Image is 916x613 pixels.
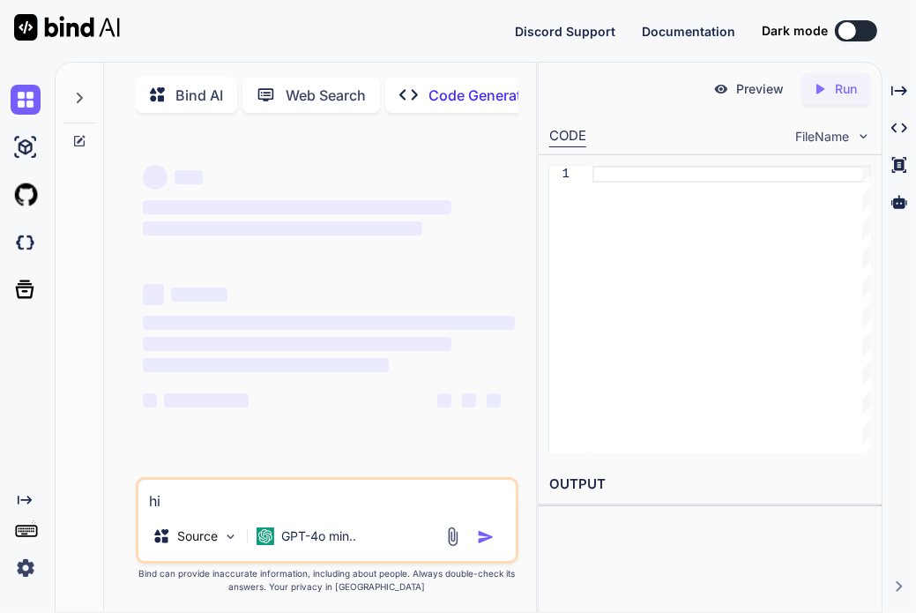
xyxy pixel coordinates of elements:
[11,553,41,583] img: settings
[11,228,41,258] img: darkCloudIdeIcon
[713,81,729,97] img: preview
[487,393,501,407] span: ‌
[11,132,41,162] img: ai-studio
[835,80,857,98] p: Run
[14,14,120,41] img: Bind AI
[549,126,586,147] div: CODE
[549,166,570,183] div: 1
[762,22,828,40] span: Dark mode
[462,393,476,407] span: ‌
[136,567,518,594] p: Bind can provide inaccurate information, including about people. Always double-check its answers....
[138,480,516,512] textarea: hi
[143,337,452,351] span: ‌
[736,80,784,98] p: Preview
[143,393,157,407] span: ‌
[281,527,356,545] p: GPT-4o min..
[143,221,422,235] span: ‌
[286,85,366,106] p: Web Search
[143,284,164,305] span: ‌
[223,529,238,544] img: Pick Models
[437,393,451,407] span: ‌
[175,170,203,184] span: ‌
[642,22,735,41] button: Documentation
[443,527,463,547] img: attachment
[171,288,227,302] span: ‌
[428,85,535,106] p: Code Generator
[477,528,495,546] img: icon
[164,393,249,407] span: ‌
[11,180,41,210] img: githubLight
[175,85,223,106] p: Bind AI
[515,24,615,39] span: Discord Support
[143,200,452,214] span: ‌
[856,129,871,144] img: chevron down
[143,316,515,330] span: ‌
[515,22,615,41] button: Discord Support
[143,358,389,372] span: ‌
[143,165,168,190] span: ‌
[257,527,274,545] img: GPT-4o mini
[795,128,849,146] span: FileName
[177,527,218,545] p: Source
[11,85,41,115] img: chat
[642,24,735,39] span: Documentation
[539,464,882,505] h2: OUTPUT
